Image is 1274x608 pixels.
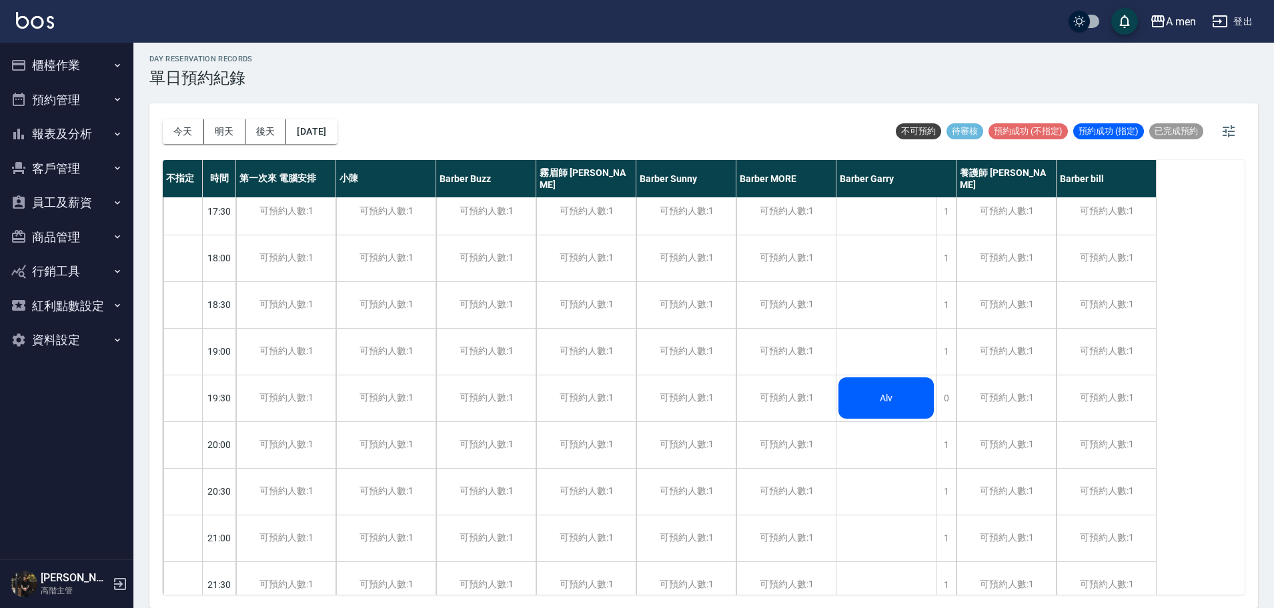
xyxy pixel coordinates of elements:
div: 21:00 [203,515,236,561]
button: 明天 [204,119,245,144]
div: 可預約人數:1 [336,515,436,561]
div: 可預約人數:1 [636,329,736,375]
button: 後天 [245,119,287,144]
div: 18:00 [203,235,236,281]
div: 可預約人數:1 [236,329,336,375]
div: 1 [936,282,956,328]
div: 可預約人數:1 [336,422,436,468]
div: Barber Sunny [636,160,736,197]
div: 小陳 [336,160,436,197]
button: 行銷工具 [5,254,128,289]
div: 可預約人數:1 [436,282,536,328]
div: 可預約人數:1 [536,282,636,328]
span: 不可預約 [896,125,941,137]
div: Barber Garry [836,160,957,197]
div: 可預約人數:1 [436,562,536,608]
button: 資料設定 [5,323,128,357]
div: 0 [936,375,956,421]
div: 可預約人數:1 [636,375,736,421]
div: 17:30 [203,188,236,235]
div: 19:30 [203,375,236,421]
div: 18:30 [203,281,236,328]
div: 可預約人數:1 [236,282,336,328]
h2: day Reservation records [149,55,253,63]
div: 可預約人數:1 [736,469,836,515]
div: 可預約人數:1 [536,515,636,561]
span: Alv [877,393,895,403]
div: 可預約人數:1 [536,235,636,281]
div: 可預約人數:1 [957,235,1056,281]
span: 預約成功 (指定) [1073,125,1144,137]
div: 可預約人數:1 [336,189,436,235]
div: 1 [936,235,956,281]
div: 可預約人數:1 [736,189,836,235]
div: 第一次來 電腦安排 [236,160,336,197]
h3: 單日預約紀錄 [149,69,253,87]
div: 可預約人數:1 [236,235,336,281]
div: 可預約人數:1 [636,469,736,515]
button: A men [1145,8,1201,35]
button: 客戶管理 [5,151,128,186]
div: A men [1166,13,1196,30]
div: 可預約人數:1 [236,189,336,235]
button: 報表及分析 [5,117,128,151]
div: 可預約人數:1 [436,329,536,375]
div: 可預約人數:1 [957,422,1056,468]
div: 養護師 [PERSON_NAME] [957,160,1057,197]
button: 員工及薪資 [5,185,128,220]
div: 可預約人數:1 [236,562,336,608]
div: 可預約人數:1 [957,329,1056,375]
div: 1 [936,329,956,375]
div: 可預約人數:1 [736,515,836,561]
div: 可預約人數:1 [636,515,736,561]
div: 20:30 [203,468,236,515]
div: 可預約人數:1 [536,189,636,235]
div: 可預約人數:1 [1057,562,1156,608]
div: 可預約人數:1 [436,235,536,281]
div: 可預約人數:1 [1057,515,1156,561]
div: 可預約人數:1 [236,515,336,561]
div: 1 [936,562,956,608]
div: 可預約人數:1 [536,422,636,468]
div: 可預約人數:1 [536,375,636,421]
div: 不指定 [163,160,203,197]
div: 可預約人數:1 [236,422,336,468]
button: [DATE] [286,119,337,144]
div: 可預約人數:1 [736,562,836,608]
div: 19:00 [203,328,236,375]
div: 可預約人數:1 [536,329,636,375]
button: 櫃檯作業 [5,48,128,83]
div: 可預約人數:1 [336,469,436,515]
div: 可預約人數:1 [536,469,636,515]
div: 可預約人數:1 [436,375,536,421]
div: 可預約人數:1 [957,469,1056,515]
button: 登出 [1207,9,1258,34]
div: 1 [936,189,956,235]
div: 可預約人數:1 [957,375,1056,421]
img: Person [11,571,37,597]
div: 可預約人數:1 [236,469,336,515]
div: 可預約人數:1 [736,375,836,421]
div: 可預約人數:1 [1057,235,1156,281]
div: 可預約人數:1 [636,562,736,608]
div: 可預約人數:1 [1057,189,1156,235]
span: 待審核 [946,125,983,137]
div: 可預約人數:1 [636,282,736,328]
button: 紅利點數設定 [5,289,128,323]
div: 時間 [203,160,236,197]
div: 可預約人數:1 [436,515,536,561]
button: 預約管理 [5,83,128,117]
div: 可預約人數:1 [336,562,436,608]
div: 可預約人數:1 [957,282,1056,328]
div: 1 [936,515,956,561]
div: 可預約人數:1 [336,375,436,421]
div: 可預約人數:1 [1057,329,1156,375]
div: 可預約人數:1 [636,189,736,235]
div: Barber MORE [736,160,836,197]
div: 可預約人數:1 [1057,469,1156,515]
div: 可預約人數:1 [436,422,536,468]
div: Barber Buzz [436,160,536,197]
img: Logo [16,12,54,29]
div: 可預約人數:1 [436,189,536,235]
div: 可預約人數:1 [957,189,1056,235]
